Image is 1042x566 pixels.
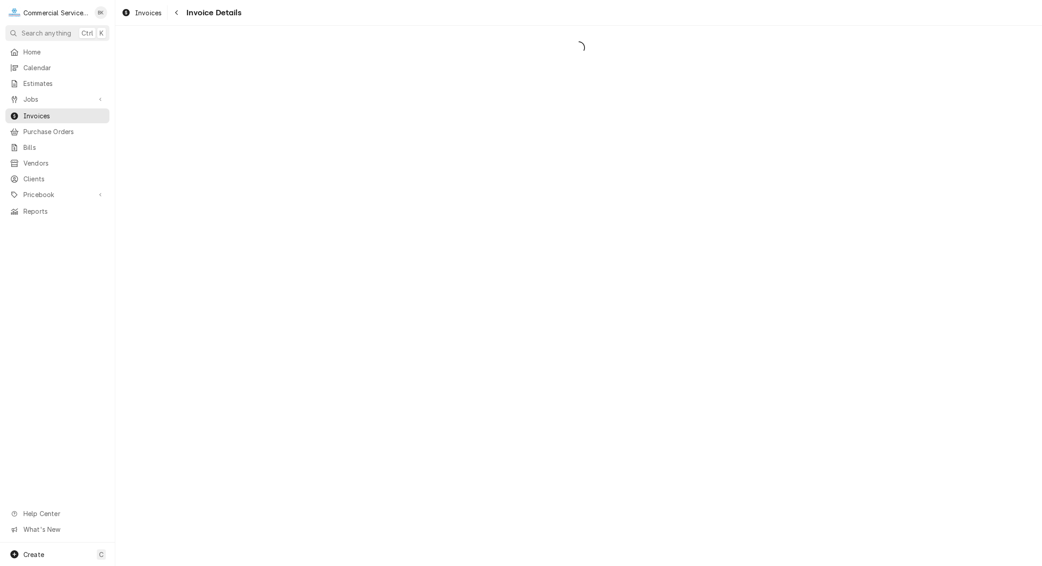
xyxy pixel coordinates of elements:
[82,28,93,38] span: Ctrl
[5,522,109,537] a: Go to What's New
[23,127,105,136] span: Purchase Orders
[23,551,44,558] span: Create
[95,6,107,19] div: BK
[5,45,109,59] a: Home
[5,92,109,107] a: Go to Jobs
[5,124,109,139] a: Purchase Orders
[5,25,109,41] button: Search anythingCtrlK
[95,6,107,19] div: Brian Key's Avatar
[5,171,109,186] a: Clients
[23,143,105,152] span: Bills
[5,60,109,75] a: Calendar
[5,187,109,202] a: Go to Pricebook
[135,8,162,18] span: Invoices
[23,79,105,88] span: Estimates
[23,525,104,534] span: What's New
[5,140,109,155] a: Bills
[5,76,109,91] a: Estimates
[22,28,71,38] span: Search anything
[99,550,104,559] span: C
[5,108,109,123] a: Invoices
[184,7,241,19] span: Invoice Details
[8,6,21,19] div: Commercial Service Co.'s Avatar
[5,156,109,171] a: Vendors
[23,190,91,199] span: Pricebook
[115,38,1042,57] span: Loading...
[23,8,90,18] div: Commercial Service Co.
[100,28,104,38] span: K
[23,174,105,184] span: Clients
[5,204,109,219] a: Reports
[23,207,105,216] span: Reports
[23,111,105,121] span: Invoices
[5,506,109,521] a: Go to Help Center
[23,158,105,168] span: Vendors
[169,5,184,20] button: Navigate back
[118,5,165,20] a: Invoices
[23,63,105,72] span: Calendar
[23,509,104,518] span: Help Center
[23,47,105,57] span: Home
[8,6,21,19] div: C
[23,94,91,104] span: Jobs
